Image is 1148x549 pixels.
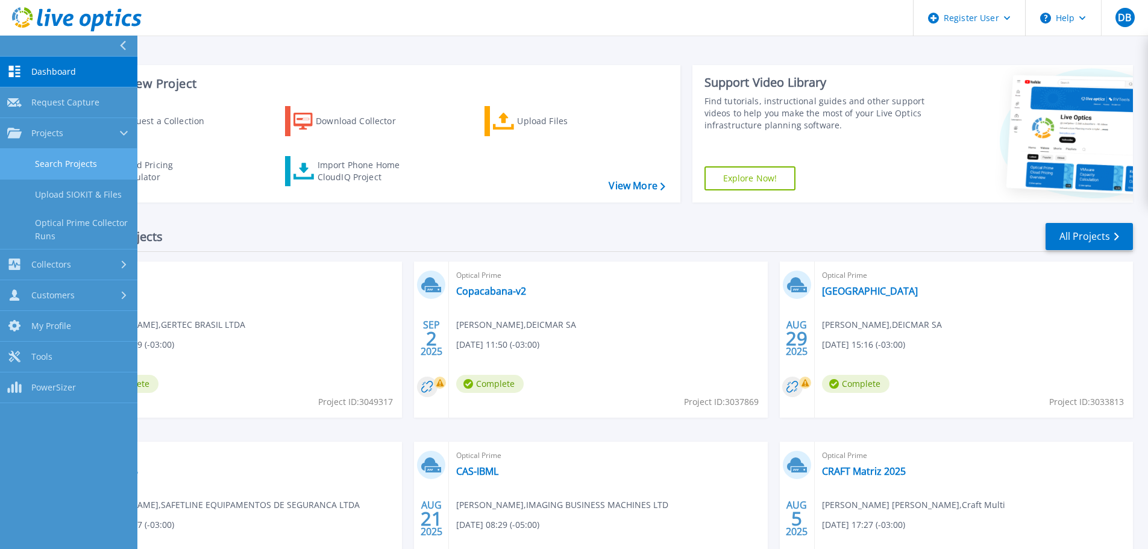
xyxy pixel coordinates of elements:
[456,518,539,532] span: [DATE] 08:29 (-05:00)
[31,321,71,331] span: My Profile
[456,449,760,462] span: Optical Prime
[517,109,613,133] div: Upload Files
[456,375,524,393] span: Complete
[456,465,498,477] a: CAS-IBML
[456,338,539,351] span: [DATE] 11:50 (-03:00)
[785,497,808,541] div: AUG 2025
[822,375,889,393] span: Complete
[822,269,1126,282] span: Optical Prime
[704,95,929,131] div: Find tutorials, instructional guides and other support videos to help you make the most of your L...
[791,513,802,524] span: 5
[318,395,393,409] span: Project ID: 3049317
[316,109,412,133] div: Download Collector
[684,395,759,409] span: Project ID: 3037869
[822,465,906,477] a: CRAFT Matriz 2025
[786,333,808,344] span: 29
[120,109,216,133] div: Request a Collection
[91,269,395,282] span: Optical Prime
[456,285,526,297] a: Copacabana-v2
[86,106,220,136] a: Request a Collection
[118,159,215,183] div: Cloud Pricing Calculator
[421,513,442,524] span: 21
[31,382,76,393] span: PowerSizer
[420,316,443,360] div: SEP 2025
[426,333,437,344] span: 2
[785,316,808,360] div: AUG 2025
[704,166,796,190] a: Explore Now!
[91,498,360,512] span: [PERSON_NAME] , SAFETLINE EQUIPAMENTOS DE SEGURANCA LTDA
[456,269,760,282] span: Optical Prime
[822,318,942,331] span: [PERSON_NAME] , DEICMAR SA
[822,449,1126,462] span: Optical Prime
[1049,395,1124,409] span: Project ID: 3033813
[91,318,245,331] span: [PERSON_NAME] , GERTEC BRASIL LTDA
[31,66,76,77] span: Dashboard
[1118,13,1131,22] span: DB
[822,285,918,297] a: [GEOGRAPHIC_DATA]
[285,106,419,136] a: Download Collector
[1046,223,1133,250] a: All Projects
[31,97,99,108] span: Request Capture
[456,498,668,512] span: [PERSON_NAME] , IMAGING BUSINESS MACHINES LTD
[704,75,929,90] div: Support Video Library
[31,259,71,270] span: Collectors
[91,449,395,462] span: Optical Prime
[456,318,576,331] span: [PERSON_NAME] , DEICMAR SA
[31,290,75,301] span: Customers
[318,159,412,183] div: Import Phone Home CloudIQ Project
[822,498,1005,512] span: [PERSON_NAME] [PERSON_NAME] , Craft Multi
[31,128,63,139] span: Projects
[420,497,443,541] div: AUG 2025
[86,156,220,186] a: Cloud Pricing Calculator
[822,518,905,532] span: [DATE] 17:27 (-03:00)
[485,106,619,136] a: Upload Files
[822,338,905,351] span: [DATE] 15:16 (-03:00)
[609,180,665,192] a: View More
[31,351,52,362] span: Tools
[86,77,665,90] h3: Start a New Project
